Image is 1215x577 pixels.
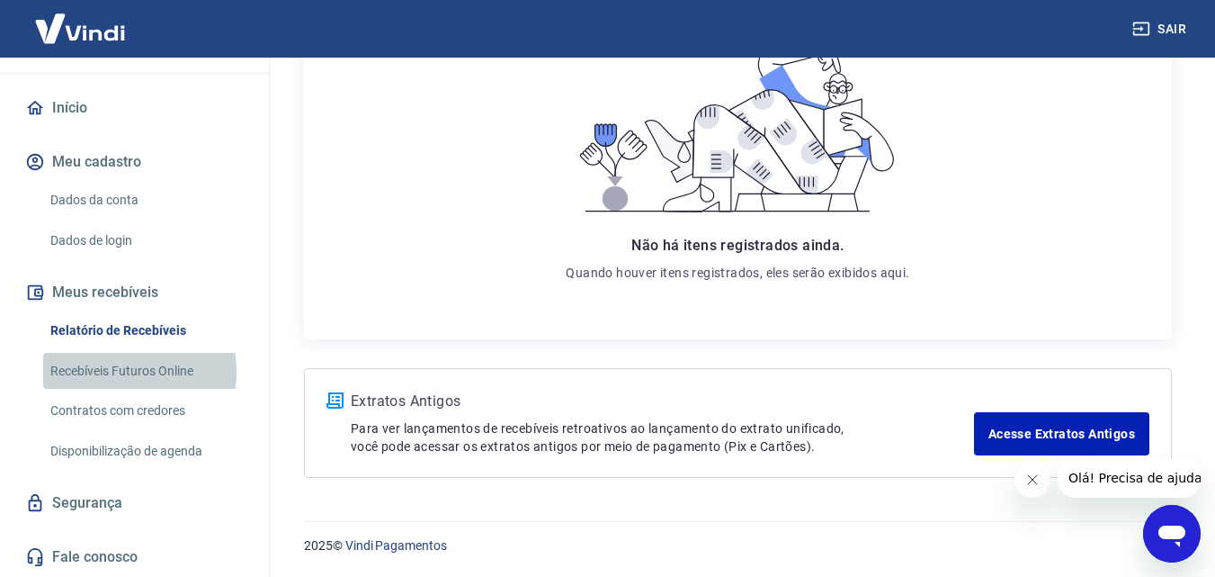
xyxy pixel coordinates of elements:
p: 2025 © [304,536,1172,555]
p: Quando houver itens registrados, eles serão exibidos aqui. [566,264,909,282]
button: Meu cadastro [22,142,247,182]
p: Extratos Antigos [351,391,974,412]
a: Contratos com credores [43,392,247,429]
span: Olá! Precisa de ajuda? [11,13,151,27]
button: Meus recebíveis [22,273,247,312]
img: ícone [326,392,344,409]
iframe: Botão para abrir a janela de mensagens [1143,505,1201,563]
a: Acesse Extratos Antigos [974,412,1149,455]
iframe: Fechar mensagem [1014,462,1050,498]
a: Vindi Pagamentos [345,538,447,553]
a: Início [22,88,247,128]
img: Vindi [22,1,138,56]
span: Não há itens registrados ainda. [631,237,844,254]
a: Relatório de Recebíveis [43,312,247,349]
a: Dados de login [43,222,247,259]
p: Para ver lançamentos de recebíveis retroativos ao lançamento do extrato unificado, você pode aces... [351,419,974,455]
a: Disponibilização de agenda [43,433,247,470]
a: Segurança [22,483,247,523]
button: Sair [1129,13,1193,46]
a: Recebíveis Futuros Online [43,353,247,390]
a: Dados da conta [43,182,247,219]
iframe: Mensagem da empresa [1058,458,1201,498]
a: Fale conosco [22,537,247,577]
